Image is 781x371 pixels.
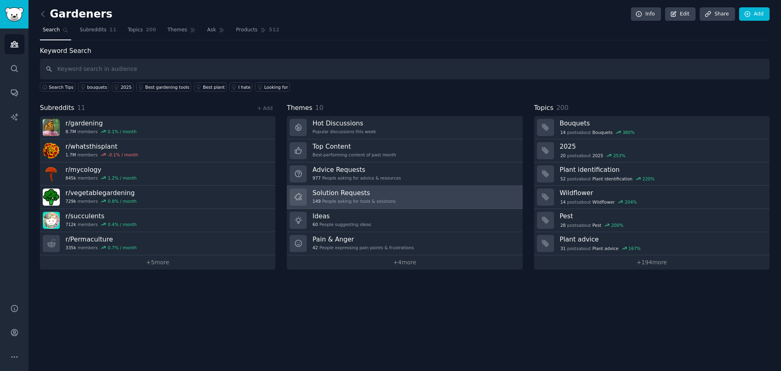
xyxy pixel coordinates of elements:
[65,129,137,134] div: members
[560,198,638,206] div: post s about
[312,222,371,227] div: People suggesting ideas
[628,246,641,251] div: 167 %
[534,139,770,162] a: 202520postsabout2025253%
[80,26,107,34] span: Subreddits
[165,24,199,40] a: Themes
[125,24,159,40] a: Topics200
[65,235,137,244] h3: r/ Permaculture
[700,7,735,21] a: Share
[108,198,137,204] div: 0.8 % / month
[65,222,137,227] div: members
[145,84,190,90] div: Best gardening tools
[65,245,137,250] div: members
[65,165,137,174] h3: r/ mycology
[121,84,132,90] div: 2025
[238,84,251,90] div: I hate
[312,165,401,174] h3: Advice Requests
[287,116,522,139] a: Hot DiscussionsPopular discussions this week
[43,212,60,229] img: succulents
[146,26,156,34] span: 200
[739,7,770,21] a: Add
[264,84,288,90] div: Looking for
[560,246,565,251] span: 31
[108,129,137,134] div: 0.1 % / month
[312,189,395,197] h3: Solution Requests
[207,26,216,34] span: Ask
[560,130,565,135] span: 14
[592,199,615,205] span: Wildflower
[43,142,60,159] img: whatsthisplant
[560,189,764,197] h3: Wildflower
[287,209,522,232] a: Ideas60People suggesting ideas
[65,198,76,204] span: 729k
[312,235,414,244] h3: Pain & Anger
[40,232,275,255] a: r/Permaculture335kmembers0.7% / month
[312,245,318,250] span: 42
[65,129,76,134] span: 8.7M
[631,7,661,21] a: Info
[315,104,323,112] span: 10
[65,152,76,158] span: 1.7M
[312,119,376,127] h3: Hot Discussions
[40,82,75,92] button: Search Tips
[534,232,770,255] a: Plant advice31postsaboutPlant advice167%
[65,212,137,220] h3: r/ succulents
[287,255,522,270] a: +4more
[312,245,414,250] div: People expressing pain points & frustrations
[560,199,565,205] span: 14
[40,59,770,79] input: Keyword search in audience
[534,162,770,186] a: Plant identification52postsaboutPlant identification220%
[43,189,60,206] img: vegetablegardening
[287,232,522,255] a: Pain & Anger42People expressing pain points & frustrations
[77,104,85,112] span: 11
[78,82,109,92] a: bouquets
[622,130,635,135] div: 380 %
[65,198,137,204] div: members
[65,119,137,127] h3: r/ gardening
[194,82,227,92] a: Best plant
[312,198,321,204] span: 149
[65,152,138,158] div: members
[77,24,119,40] a: Subreddits11
[109,26,116,34] span: 11
[40,162,275,186] a: r/mycology845kmembers1.2% / month
[236,26,257,34] span: Products
[592,222,601,228] span: Pest
[108,152,138,158] div: -0.1 % / month
[40,24,71,40] a: Search
[287,162,522,186] a: Advice Requests977People asking for advice & resources
[204,24,227,40] a: Ask
[312,175,401,181] div: People asking for advice & resources
[112,82,133,92] a: 2025
[257,105,273,111] a: + Add
[592,130,613,135] span: Bouquets
[592,153,603,158] span: 2025
[65,142,138,151] h3: r/ whatsthisplant
[168,26,188,34] span: Themes
[40,47,91,55] label: Keyword Search
[65,175,137,181] div: members
[40,209,275,232] a: r/succulents712kmembers0.4% / month
[560,176,565,182] span: 52
[534,186,770,209] a: Wildflower14postsaboutWildflower204%
[560,245,641,252] div: post s about
[625,199,637,205] div: 204 %
[613,153,625,158] div: 253 %
[40,186,275,209] a: r/vegetablegardening729kmembers0.8% / month
[40,255,275,270] a: +5more
[287,186,522,209] a: Solution Requests149People asking for tools & solutions
[592,176,632,182] span: Plant identification
[108,245,137,250] div: 0.7 % / month
[312,212,371,220] h3: Ideas
[136,82,191,92] a: Best gardening tools
[665,7,696,21] a: Edit
[233,24,282,40] a: Products512
[560,175,655,182] div: post s about
[312,152,396,158] div: Best-performing content of past month
[312,222,318,227] span: 60
[534,255,770,270] a: +194more
[534,116,770,139] a: Bouquets14postsaboutBouquets380%
[87,84,107,90] div: bouquets
[40,139,275,162] a: r/whatsthisplant1.7Mmembers-0.1% / month
[560,152,626,159] div: post s about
